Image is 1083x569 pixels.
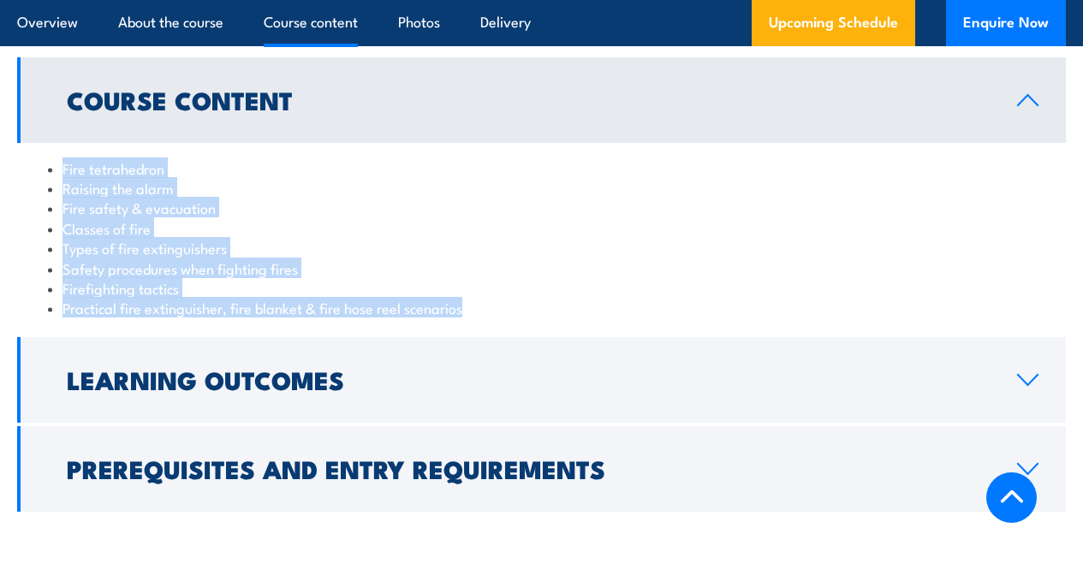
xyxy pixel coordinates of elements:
[48,238,1035,258] li: Types of fire extinguishers
[48,218,1035,238] li: Classes of fire
[17,426,1066,512] a: Prerequisites and Entry Requirements
[48,178,1035,198] li: Raising the alarm
[48,158,1035,178] li: Fire tetrahedron
[17,57,1066,143] a: Course Content
[67,88,990,110] h2: Course Content
[48,278,1035,298] li: Firefighting tactics
[67,457,990,479] h2: Prerequisites and Entry Requirements
[48,298,1035,317] li: Practical fire extinguisher, fire blanket & fire hose reel scenarios
[48,258,1035,278] li: Safety procedures when fighting fires
[48,198,1035,217] li: Fire safety & evacuation
[17,337,1066,423] a: Learning Outcomes
[67,368,990,390] h2: Learning Outcomes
